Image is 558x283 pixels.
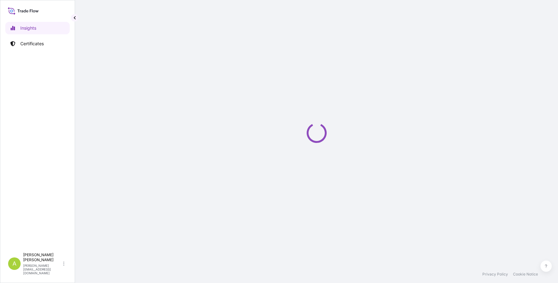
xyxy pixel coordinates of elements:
a: Certificates [5,37,70,50]
span: A [13,261,16,267]
a: Cookie Notice [513,272,538,277]
p: Certificates [20,41,44,47]
p: [PERSON_NAME] [PERSON_NAME] [23,252,62,262]
a: Insights [5,22,70,34]
a: Privacy Policy [482,272,508,277]
p: [PERSON_NAME][EMAIL_ADDRESS][DOMAIN_NAME] [23,264,62,275]
p: Insights [20,25,36,31]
